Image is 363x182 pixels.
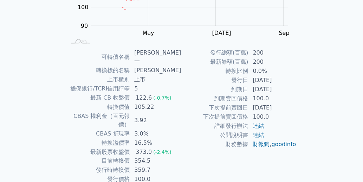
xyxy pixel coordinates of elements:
a: 財報狗 [253,141,270,148]
td: 詳細發行辦法 [182,121,249,131]
td: 359.7 [130,166,182,175]
td: 100.0 [249,94,297,103]
span: (-0.7%) [153,95,171,101]
a: goodinfo [272,141,296,148]
td: 轉換價值 [66,102,130,112]
div: 聊天小工具 [328,148,363,182]
div: 373.0 [135,148,154,156]
td: 最新股票收盤價 [66,148,130,157]
iframe: Chat Widget [328,148,363,182]
td: 目前轉換價 [66,157,130,166]
tspan: [DATE] [212,30,231,36]
td: 擔保銀行/TCRI信用評等 [66,84,130,93]
td: 轉換比例 [182,67,249,76]
td: 到期賣回價格 [182,94,249,103]
td: 3.0% [130,129,182,138]
td: CBAS 權利金（百元報價） [66,112,130,129]
td: [DATE] [249,76,297,85]
td: 財務數據 [182,140,249,149]
td: 轉換標的名稱 [66,66,130,75]
span: (-2.4%) [153,149,171,155]
td: [DATE] [249,85,297,94]
td: 5 [130,84,182,93]
td: , [249,140,297,149]
td: 16.5% [130,138,182,148]
div: 122.6 [135,94,154,102]
td: [PERSON_NAME] [130,66,182,75]
td: 0.0% [249,67,297,76]
td: [PERSON_NAME]一 [130,48,182,66]
td: 105.22 [130,102,182,112]
td: 轉換溢價率 [66,138,130,148]
td: 最新 CB 收盤價 [66,93,130,102]
tspan: Sep [279,30,290,36]
td: 下次提前賣回日 [182,103,249,112]
tspan: May [143,30,154,36]
td: 發行總額(百萬) [182,48,249,57]
td: 到期日 [182,85,249,94]
td: 公開說明書 [182,131,249,140]
td: 100.0 [249,112,297,121]
tspan: 90 [81,23,88,29]
td: 可轉債名稱 [66,48,130,66]
td: 354.5 [130,157,182,166]
td: CBAS 折現率 [66,129,130,138]
td: 200 [249,57,297,67]
td: 最新餘額(百萬) [182,57,249,67]
td: 下次提前賣回價格 [182,112,249,121]
td: 上市 [130,75,182,84]
a: 連結 [253,123,264,129]
td: [DATE] [249,103,297,112]
td: 200 [249,48,297,57]
td: 發行時轉換價 [66,166,130,175]
td: 3.92 [130,112,182,129]
tspan: 100 [78,4,89,11]
a: 連結 [253,132,264,138]
td: 上市櫃別 [66,75,130,84]
td: 發行日 [182,76,249,85]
